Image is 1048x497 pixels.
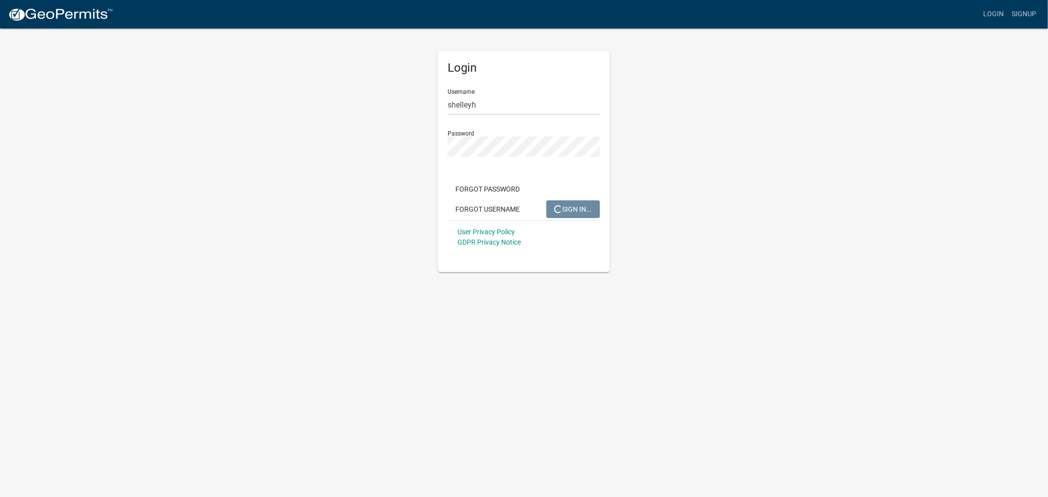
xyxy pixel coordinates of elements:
button: SIGN IN... [546,200,600,218]
a: Signup [1008,5,1040,24]
button: Forgot Password [448,180,528,198]
a: User Privacy Policy [457,228,515,236]
span: SIGN IN... [554,205,592,213]
h5: Login [448,61,600,75]
button: Forgot Username [448,200,528,218]
a: Login [979,5,1008,24]
a: GDPR Privacy Notice [457,238,521,246]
